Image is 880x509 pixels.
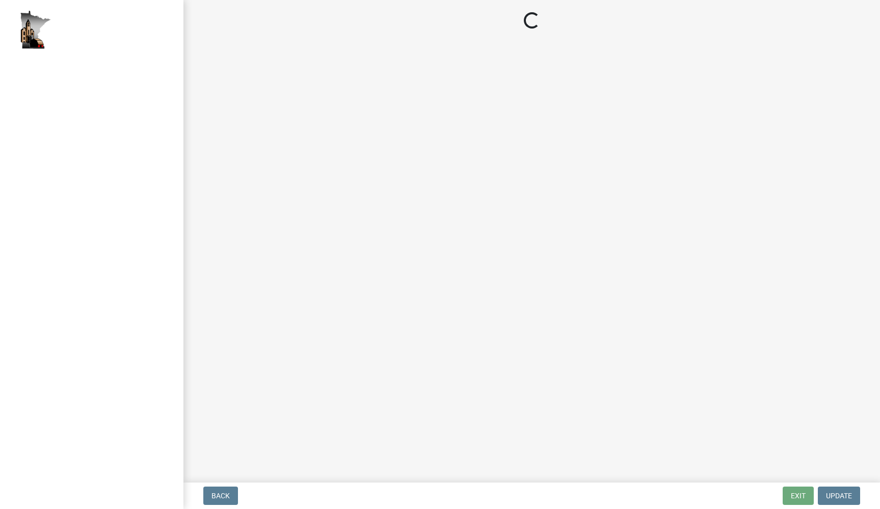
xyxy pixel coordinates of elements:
button: Update [818,487,860,505]
button: Exit [783,487,814,505]
img: Houston County, Minnesota [20,11,51,49]
span: Back [211,492,230,500]
span: Update [826,492,852,500]
button: Back [203,487,238,505]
